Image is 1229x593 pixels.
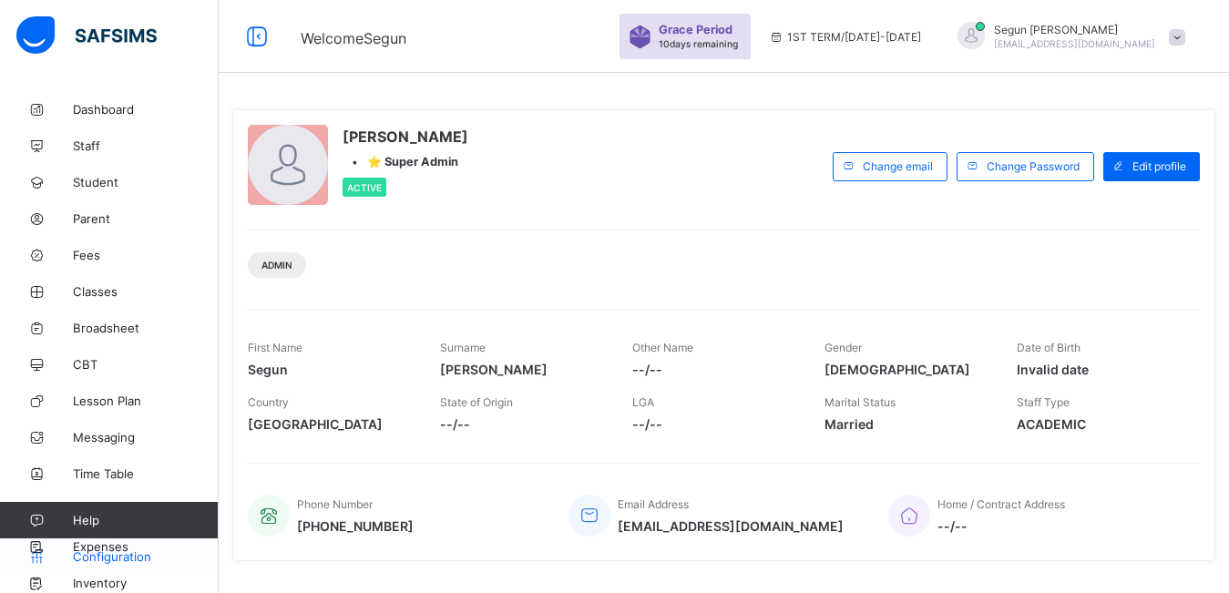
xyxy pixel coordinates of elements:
span: Active [347,182,382,193]
span: Lesson Plan [73,394,219,408]
div: • [343,155,468,169]
span: Configuration [73,549,218,564]
span: Other Name [632,341,693,354]
span: CBT [73,357,219,372]
span: Messaging [73,430,219,445]
span: Date of Birth [1017,341,1080,354]
span: --/-- [632,362,797,377]
span: [EMAIL_ADDRESS][DOMAIN_NAME] [618,518,844,534]
div: SegunOlugbenga [939,22,1194,52]
span: Country [248,395,289,409]
span: Segun [248,362,413,377]
span: [EMAIL_ADDRESS][DOMAIN_NAME] [994,38,1155,49]
span: [PERSON_NAME] [343,128,468,146]
span: ACADEMIC [1017,416,1182,432]
span: Admin [261,260,292,271]
span: Phone Number [297,497,373,511]
span: Edit profile [1132,159,1186,173]
span: Inventory [73,576,219,590]
span: Student [73,175,219,189]
span: --/-- [632,416,797,432]
span: Time Table [73,466,219,481]
span: Segun [PERSON_NAME] [994,23,1155,36]
span: [DEMOGRAPHIC_DATA] [824,362,989,377]
img: safsims [16,16,157,55]
span: Married [824,416,989,432]
span: Dashboard [73,102,219,117]
span: [PHONE_NUMBER] [297,518,414,534]
span: --/-- [937,518,1065,534]
span: session/term information [769,30,921,44]
span: Surname [440,341,486,354]
span: 10 days remaining [659,38,738,49]
span: Change email [863,159,933,173]
span: Help [73,513,218,527]
span: Staff [73,138,219,153]
span: State of Origin [440,395,513,409]
span: ⭐ Super Admin [367,155,458,169]
span: First Name [248,341,302,354]
span: --/-- [440,416,605,432]
span: Parent [73,211,219,226]
span: Staff Type [1017,395,1070,409]
span: Home / Contract Address [937,497,1065,511]
span: [PERSON_NAME] [440,362,605,377]
span: Change Password [987,159,1080,173]
span: Fees [73,248,219,262]
span: Classes [73,284,219,299]
span: Welcome Segun [301,29,406,47]
img: sticker-purple.71386a28dfed39d6af7621340158ba97.svg [629,26,651,48]
span: Gender [824,341,862,354]
span: Grace Period [659,23,732,36]
span: Invalid date [1017,362,1182,377]
span: LGA [632,395,654,409]
span: Broadsheet [73,321,219,335]
span: Email Address [618,497,689,511]
span: [GEOGRAPHIC_DATA] [248,416,413,432]
span: Marital Status [824,395,896,409]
